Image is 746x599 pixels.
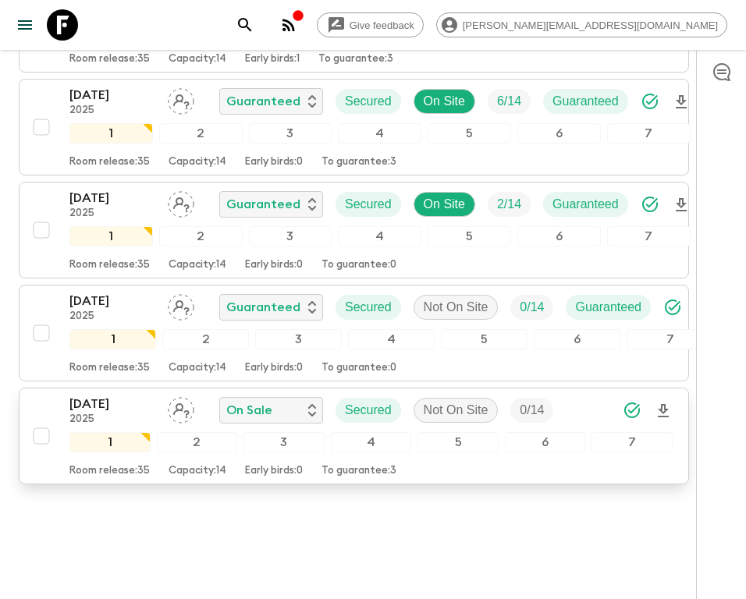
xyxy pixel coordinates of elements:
[627,329,713,349] div: 7
[414,89,475,114] div: On Site
[497,195,521,214] p: 2 / 14
[19,79,689,175] button: [DATE]2025Assign pack leaderGuaranteedSecuredOn SiteTrip FillGuaranteed1234567Room release:35Capa...
[428,226,511,246] div: 5
[424,195,465,214] p: On Site
[69,156,150,168] p: Room release: 35
[229,9,261,41] button: search adventures
[169,465,226,477] p: Capacity: 14
[663,298,682,317] svg: Synced Successfully
[69,226,153,246] div: 1
[159,123,243,144] div: 2
[336,89,401,114] div: Secured
[226,298,300,317] p: Guaranteed
[552,195,619,214] p: Guaranteed
[321,362,396,374] p: To guarantee: 0
[321,465,396,477] p: To guarantee: 3
[520,401,544,420] p: 0 / 14
[424,401,488,420] p: Not On Site
[454,19,726,31] span: [PERSON_NAME][EMAIL_ADDRESS][DOMAIN_NAME]
[249,226,332,246] div: 3
[345,298,392,317] p: Secured
[623,401,641,420] svg: Synced Successfully
[345,401,392,420] p: Secured
[168,196,194,208] span: Assign pack leader
[517,226,601,246] div: 6
[226,92,300,111] p: Guaranteed
[169,362,226,374] p: Capacity: 14
[345,92,392,111] p: Secured
[249,123,332,144] div: 3
[169,259,226,271] p: Capacity: 14
[336,295,401,320] div: Secured
[488,192,531,217] div: Trip Fill
[510,398,553,423] div: Trip Fill
[245,465,303,477] p: Early birds: 0
[338,226,421,246] div: 4
[245,156,303,168] p: Early birds: 0
[245,362,303,374] p: Early birds: 0
[520,298,544,317] p: 0 / 14
[169,156,226,168] p: Capacity: 14
[510,295,553,320] div: Trip Fill
[9,9,41,41] button: menu
[672,196,691,214] svg: Download Onboarding
[341,19,423,31] span: Give feedback
[69,465,150,477] p: Room release: 35
[552,92,619,111] p: Guaranteed
[168,93,194,105] span: Assign pack leader
[417,432,499,452] div: 5
[159,226,243,246] div: 2
[19,285,689,381] button: [DATE]2025Assign pack leaderGuaranteedSecuredNot On SiteTrip FillGuaranteed1234567Room release:35...
[672,93,691,112] svg: Download Onboarding
[497,92,521,111] p: 6 / 14
[69,432,151,452] div: 1
[226,401,272,420] p: On Sale
[317,12,424,37] a: Give feedback
[607,123,691,144] div: 7
[321,156,396,168] p: To guarantee: 3
[318,53,393,66] p: To guarantee: 3
[607,226,691,246] div: 7
[348,329,435,349] div: 4
[694,299,713,317] svg: Download Onboarding
[641,92,659,111] svg: Synced Successfully
[69,413,155,426] p: 2025
[69,207,155,220] p: 2025
[168,299,194,311] span: Assign pack leader
[157,432,238,452] div: 2
[488,89,531,114] div: Trip Fill
[436,12,727,37] div: [PERSON_NAME][EMAIL_ADDRESS][DOMAIN_NAME]
[338,123,421,144] div: 4
[69,292,155,310] p: [DATE]
[517,123,601,144] div: 6
[162,329,249,349] div: 2
[69,329,156,349] div: 1
[168,402,194,414] span: Assign pack leader
[505,432,586,452] div: 6
[19,388,689,484] button: [DATE]2025Assign pack leaderOn SaleSecuredNot On SiteTrip Fill1234567Room release:35Capacity:14Ea...
[19,182,689,278] button: [DATE]2025Assign pack leaderGuaranteedSecuredOn SiteTrip FillGuaranteed1234567Room release:35Capa...
[591,432,673,452] div: 7
[69,86,155,105] p: [DATE]
[575,298,641,317] p: Guaranteed
[69,310,155,323] p: 2025
[321,259,396,271] p: To guarantee: 0
[336,192,401,217] div: Secured
[424,298,488,317] p: Not On Site
[245,259,303,271] p: Early birds: 0
[255,329,342,349] div: 3
[424,92,465,111] p: On Site
[169,53,226,66] p: Capacity: 14
[414,192,475,217] div: On Site
[243,432,325,452] div: 3
[336,398,401,423] div: Secured
[441,329,528,349] div: 5
[69,259,150,271] p: Room release: 35
[69,123,153,144] div: 1
[534,329,620,349] div: 6
[428,123,511,144] div: 5
[414,295,499,320] div: Not On Site
[331,432,412,452] div: 4
[69,105,155,117] p: 2025
[69,189,155,207] p: [DATE]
